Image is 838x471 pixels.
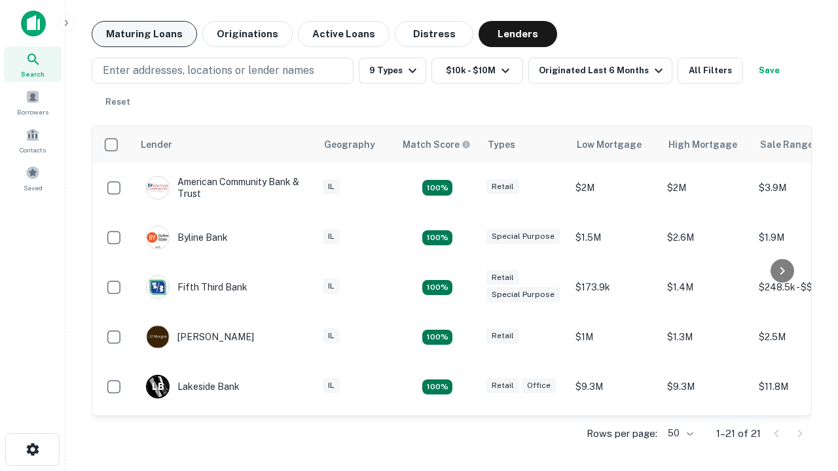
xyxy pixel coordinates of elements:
img: picture [147,326,169,348]
th: Low Mortgage [569,126,661,163]
img: capitalize-icon.png [21,10,46,37]
div: Matching Properties: 2, hasApolloMatch: undefined [422,180,452,196]
div: Sale Range [760,137,813,152]
div: Byline Bank [146,226,228,249]
a: Borrowers [4,84,62,120]
button: Originations [202,21,293,47]
th: Types [480,126,569,163]
td: $1.3M [661,312,752,362]
img: picture [147,177,169,199]
th: Lender [133,126,316,163]
a: Saved [4,160,62,196]
td: $1.4M [661,262,752,312]
th: High Mortgage [661,126,752,163]
img: picture [147,226,169,249]
button: Reset [97,89,139,115]
button: Active Loans [298,21,390,47]
div: 50 [663,424,695,443]
div: IL [323,279,340,294]
div: Matching Properties: 2, hasApolloMatch: undefined [422,280,452,296]
div: Retail [486,270,519,285]
td: $2.6M [661,213,752,262]
td: $1.5M [569,213,661,262]
div: Retail [486,378,519,393]
div: Matching Properties: 3, hasApolloMatch: undefined [422,379,452,395]
td: $9.3M [569,362,661,411]
div: Matching Properties: 3, hasApolloMatch: undefined [422,230,452,246]
div: IL [323,378,340,393]
div: Retail [486,328,519,343]
div: Office [522,378,556,393]
div: Special Purpose [486,229,560,244]
th: Capitalize uses an advanced AI algorithm to match your search with the best lender. The match sco... [395,126,480,163]
td: $5.4M [661,411,752,461]
button: All Filters [678,58,743,84]
button: Lenders [479,21,557,47]
p: 1–21 of 21 [716,426,761,442]
div: Retail [486,179,519,194]
td: $9.3M [661,362,752,411]
h6: Match Score [403,137,468,152]
td: $1M [569,312,661,362]
button: Save your search to get updates of matches that match your search criteria. [748,58,790,84]
img: picture [147,276,169,298]
div: Geography [324,137,375,152]
div: Matching Properties: 2, hasApolloMatch: undefined [422,330,452,345]
div: [PERSON_NAME] [146,325,254,349]
div: American Community Bank & Trust [146,176,303,200]
td: $2M [661,163,752,213]
button: 9 Types [359,58,426,84]
div: Low Mortgage [577,137,642,152]
div: IL [323,328,340,343]
button: Maturing Loans [92,21,197,47]
div: Types [488,137,515,152]
div: Capitalize uses an advanced AI algorithm to match your search with the best lender. The match sco... [403,137,471,152]
a: Contacts [4,122,62,158]
span: Saved [24,183,43,193]
span: Search [21,69,45,79]
button: Distress [395,21,473,47]
p: L B [152,380,164,394]
span: Contacts [20,145,46,155]
div: Lender [141,137,172,152]
p: Rows per page: [587,426,657,442]
div: IL [323,229,340,244]
div: High Mortgage [668,137,737,152]
div: Fifth Third Bank [146,275,247,299]
div: Lakeside Bank [146,375,240,398]
button: Enter addresses, locations or lender names [92,58,354,84]
td: $1.5M [569,411,661,461]
td: $2M [569,163,661,213]
div: Special Purpose [486,287,560,302]
div: IL [323,179,340,194]
p: Enter addresses, locations or lender names [103,63,314,78]
iframe: Chat Widget [773,324,838,387]
span: Borrowers [17,107,48,117]
button: $10k - $10M [431,58,523,84]
td: $173.9k [569,262,661,312]
button: Originated Last 6 Months [528,58,672,84]
th: Geography [316,126,395,163]
a: Search [4,46,62,82]
div: Originated Last 6 Months [539,63,666,78]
